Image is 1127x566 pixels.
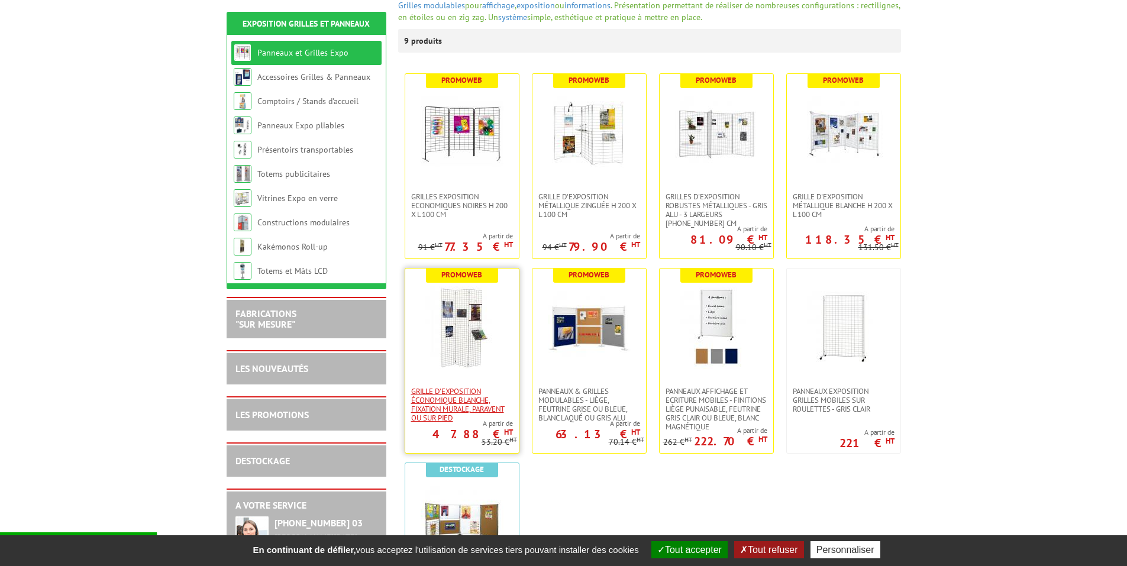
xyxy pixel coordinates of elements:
[631,240,640,250] sup: HT
[257,169,330,179] a: Totems publicitaires
[696,75,737,85] b: Promoweb
[234,92,251,110] img: Comptoirs / Stands d'accueil
[666,192,767,228] span: Grilles d'exposition robustes métalliques - gris alu - 3 largeurs [PHONE_NUMBER] cm
[275,517,363,529] strong: [PHONE_NUMBER] 03
[257,217,350,228] a: Constructions modulaires
[690,236,767,243] p: 81.09 €
[631,427,640,437] sup: HT
[548,286,631,369] img: Panneaux & Grilles modulables - liège, feutrine grise ou bleue, blanc laqué ou gris alu
[660,224,767,234] span: A partir de
[805,236,895,243] p: 118.35 €
[637,435,644,444] sup: HT
[663,426,767,435] span: A partir de
[891,241,899,249] sup: HT
[234,189,251,207] img: Vitrines Expo en verre
[257,193,338,203] a: Vitrines Expo en verre
[793,387,895,413] span: Panneaux Exposition Grilles mobiles sur roulettes - gris clair
[886,232,895,242] sup: HT
[435,241,443,249] sup: HT
[538,192,640,219] span: Grille d'exposition métallique Zinguée H 200 x L 100 cm
[257,96,359,106] a: Comptoirs / Stands d'accueil
[257,120,344,131] a: Panneaux Expo pliables
[411,387,513,422] span: Grille d'exposition économique blanche, fixation murale, paravent ou sur pied
[418,243,443,252] p: 91 €
[569,75,609,85] b: Promoweb
[684,435,692,444] sup: HT
[542,243,567,252] p: 94 €
[666,387,767,431] span: Panneaux Affichage et Ecriture Mobiles - finitions liège punaisable, feutrine gris clair ou bleue...
[532,419,640,428] span: A partir de
[675,92,758,174] img: Grilles d'exposition robustes métalliques - gris alu - 3 largeurs 70-100-120 cm
[734,541,803,558] button: Tout refuser
[421,92,503,174] img: Grilles Exposition Economiques Noires H 200 x L 100 cm
[234,262,251,280] img: Totems et Mâts LCD
[234,68,251,86] img: Accessoires Grilles & Panneaux
[504,427,513,437] sup: HT
[758,434,767,444] sup: HT
[839,428,895,437] span: A partir de
[257,241,328,252] a: Kakémonos Roll-up
[839,439,895,447] p: 221 €
[257,72,370,82] a: Accessoires Grilles & Panneaux
[275,533,377,553] div: [PERSON_NAME][DATE] au [DATE]
[736,243,771,252] p: 90.10 €
[235,516,269,562] img: widget-service.jpg
[548,92,631,174] img: Grille d'exposition métallique Zinguée H 200 x L 100 cm
[810,541,880,558] button: Personnaliser (fenêtre modale)
[675,286,758,369] img: Panneaux Affichage et Ecriture Mobiles - finitions liège punaisable, feutrine gris clair ou bleue...
[421,286,503,369] img: Grille d'exposition économique blanche, fixation murale, paravent ou sur pied
[764,241,771,249] sup: HT
[234,117,251,134] img: Panneaux Expo pliables
[432,431,513,438] p: 47.88 €
[235,500,377,511] h2: A votre service
[886,436,895,446] sup: HT
[247,545,644,555] span: vous acceptez l'utilisation de services tiers pouvant installer des cookies
[663,438,692,447] p: 262 €
[421,481,503,564] img: Grille d'exposition noire - 2 faces - H 180 x L 120 cm
[405,192,519,219] a: Grilles Exposition Economiques Noires H 200 x L 100 cm
[858,243,899,252] p: 131.50 €
[651,541,728,558] button: Tout accepter
[509,435,517,444] sup: HT
[257,266,328,276] a: Totems et Mâts LCD
[542,231,640,241] span: A partir de
[235,363,308,374] a: LES NOUVEAUTÉS
[441,270,482,280] b: Promoweb
[823,75,864,85] b: Promoweb
[498,12,527,22] a: système
[758,232,767,242] sup: HT
[235,409,309,421] a: LES PROMOTIONS
[404,29,448,53] p: 9 produits
[235,455,290,467] a: DESTOCKAGE
[532,387,646,422] a: Panneaux & Grilles modulables - liège, feutrine grise ou bleue, blanc laqué ou gris alu
[559,241,567,249] sup: HT
[440,464,484,474] b: Destockage
[235,308,296,330] a: FABRICATIONS"Sur Mesure"
[660,387,773,431] a: Panneaux Affichage et Ecriture Mobiles - finitions liège punaisable, feutrine gris clair ou bleue...
[787,387,900,413] a: Panneaux Exposition Grilles mobiles sur roulettes - gris clair
[532,192,646,219] a: Grille d'exposition métallique Zinguée H 200 x L 100 cm
[787,224,895,234] span: A partir de
[234,44,251,62] img: Panneaux et Grilles Expo
[660,192,773,228] a: Grilles d'exposition robustes métalliques - gris alu - 3 largeurs [PHONE_NUMBER] cm
[793,192,895,219] span: Grille d'exposition métallique blanche H 200 x L 100 cm
[257,47,348,58] a: Panneaux et Grilles Expo
[538,387,640,422] span: Panneaux & Grilles modulables - liège, feutrine grise ou bleue, blanc laqué ou gris alu
[234,238,251,255] img: Kakémonos Roll-up
[504,240,513,250] sup: HT
[234,214,251,231] img: Constructions modulaires
[787,192,900,219] a: Grille d'exposition métallique blanche H 200 x L 100 cm
[609,438,644,447] p: 70.14 €
[405,419,513,428] span: A partir de
[696,270,737,280] b: Promoweb
[444,243,513,250] p: 77.35 €
[253,545,356,555] strong: En continuant de défiler,
[234,141,251,159] img: Présentoirs transportables
[411,192,513,219] span: Grilles Exposition Economiques Noires H 200 x L 100 cm
[405,387,519,422] a: Grille d'exposition économique blanche, fixation murale, paravent ou sur pied
[694,438,767,445] p: 222.70 €
[556,431,640,438] p: 63.13 €
[802,92,885,174] img: Grille d'exposition métallique blanche H 200 x L 100 cm
[234,165,251,183] img: Totems publicitaires
[243,18,370,29] a: Exposition Grilles et Panneaux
